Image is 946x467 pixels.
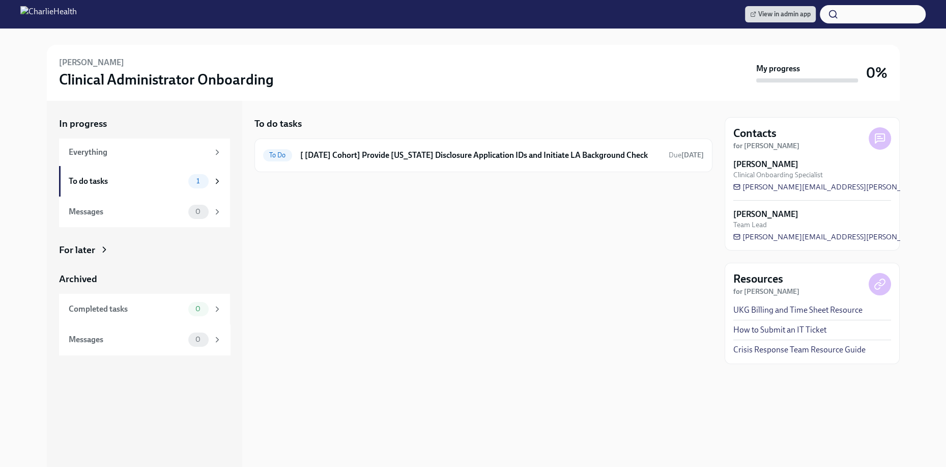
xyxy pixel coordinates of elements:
a: UKG Billing and Time Sheet Resource [733,305,863,316]
a: Everything [59,139,230,166]
span: September 4th, 2025 10:00 [669,150,704,160]
span: Team Lead [733,220,767,230]
strong: [PERSON_NAME] [733,159,798,170]
span: Due [669,151,704,159]
span: 0 [189,336,207,343]
span: Clinical Onboarding Specialist [733,170,823,180]
h5: To do tasks [254,117,302,130]
a: How to Submit an IT Ticket [733,324,826,336]
a: For later [59,243,230,257]
a: View in admin app [745,6,816,22]
div: Completed tasks [69,304,184,315]
a: Messages0 [59,197,230,227]
a: Archived [59,272,230,286]
h4: Resources [733,271,783,287]
strong: [DATE] [681,151,704,159]
div: For later [59,243,95,257]
div: Messages [69,206,184,217]
span: 1 [190,177,206,185]
div: Everything [69,147,209,158]
h6: [ [DATE] Cohort] Provide [US_STATE] Disclosure Application IDs and Initiate LA Background Check [300,150,661,161]
strong: for [PERSON_NAME] [733,287,799,296]
strong: My progress [756,63,800,74]
h3: Clinical Administrator Onboarding [59,70,274,89]
a: To Do[ [DATE] Cohort] Provide [US_STATE] Disclosure Application IDs and Initiate LA Background Ch... [263,147,704,163]
span: 0 [189,305,207,313]
span: To Do [263,151,292,159]
span: 0 [189,208,207,215]
a: Messages0 [59,324,230,355]
h4: Contacts [733,126,777,141]
div: Messages [69,334,184,345]
a: In progress [59,117,230,130]
strong: [PERSON_NAME] [733,209,798,220]
h3: 0% [866,64,887,82]
strong: for [PERSON_NAME] [733,142,799,150]
a: Crisis Response Team Resource Guide [733,344,866,355]
span: View in admin app [750,9,811,19]
div: To do tasks [69,176,184,187]
h6: [PERSON_NAME] [59,57,124,68]
a: Completed tasks0 [59,294,230,324]
a: To do tasks1 [59,166,230,197]
img: CharlieHealth [20,6,77,22]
